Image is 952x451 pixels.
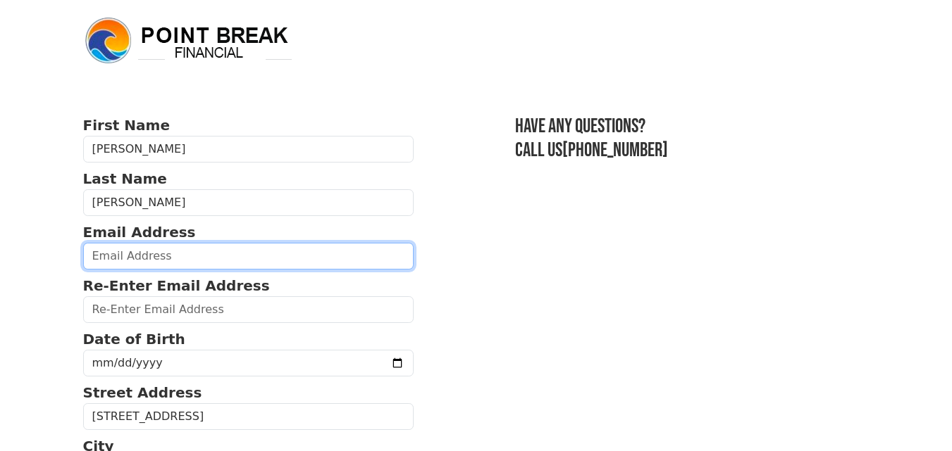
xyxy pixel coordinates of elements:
[83,243,414,269] input: Email Address
[83,136,414,163] input: First Name
[83,296,414,323] input: Re-Enter Email Address
[83,403,414,430] input: Street Address
[83,189,414,216] input: Last Name
[562,139,668,162] a: [PHONE_NUMBER]
[515,139,869,163] h3: Call us
[515,115,869,139] h3: Have any questions?
[83,170,167,187] strong: Last Name
[83,331,185,348] strong: Date of Birth
[83,15,295,66] img: logo.png
[83,117,170,134] strong: First Name
[83,277,270,294] strong: Re-Enter Email Address
[83,384,202,401] strong: Street Address
[83,224,196,241] strong: Email Address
